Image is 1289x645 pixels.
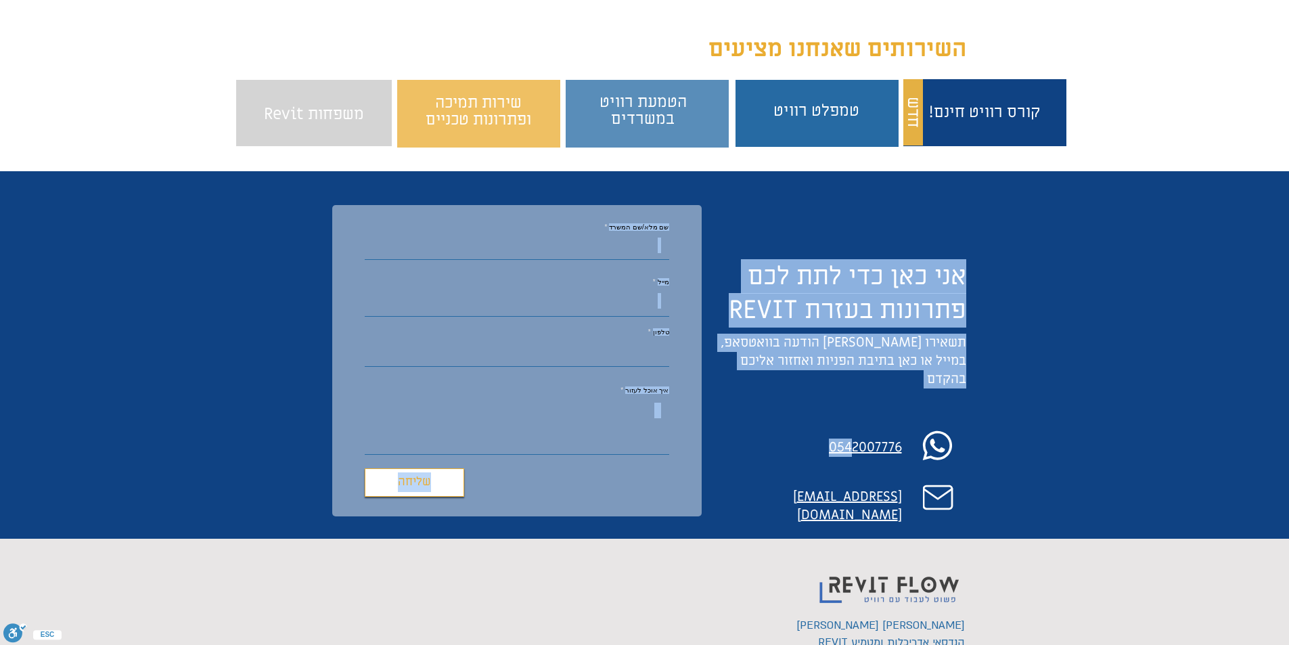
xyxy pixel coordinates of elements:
div: התוכן משתנה כשעוברים עם העכבר [736,80,899,147]
label: שם מלא/שם המשרד [365,224,669,231]
span: אני כאן כדי לתת לכם פתרונות בעזרת REVIT [729,259,966,327]
div: התוכן משתנה כשעוברים עם העכבר [903,79,1066,146]
label: מייל [365,279,669,286]
span: [EMAIL_ADDRESS][DOMAIN_NAME] [793,488,902,524]
span: שליחה [398,472,431,492]
label: טלפון [365,329,669,336]
span: השירותים שאנחנו מציעים [708,33,967,64]
a: [EMAIL_ADDRESS][DOMAIN_NAME] [793,489,902,523]
label: איך אוכל לעזור [365,387,669,394]
span: 0542007776 [829,439,902,456]
button: שליחה [365,468,464,497]
div: התוכן משתנה כשעוברים עם העכבר [397,80,560,148]
span: חדש [902,97,924,128]
a: 0542007776 [829,440,902,455]
a: Chat [909,427,966,464]
a: Mail [923,483,953,512]
span: תשאירו [PERSON_NAME] הודעה בוואטסאפ, במייל או כאן בתיבת הפניות ואחזור אליכם בהקדם [721,334,966,388]
div: התוכן משתנה כשעוברים עם העכבר [566,80,729,148]
img: Revit flow logo פשוט לעבוד עם רוויט [810,556,971,613]
div: התוכן משתנה כשעוברים עם העכבר [236,80,392,146]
